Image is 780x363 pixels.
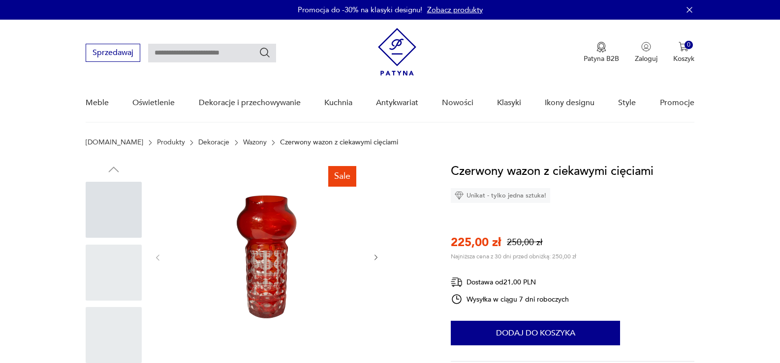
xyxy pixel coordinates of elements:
[455,191,464,200] img: Ikona diamentu
[451,252,576,260] p: Najniższa cena z 30 dni przed obniżką: 250,00 zł
[451,321,620,345] button: Dodaj do koszyka
[673,54,694,63] p: Koszyk
[451,162,654,181] h1: Czerwony wazon z ciekawymi cięciami
[280,139,398,146] p: Czerwony wazon z ciekawymi cięciami
[172,162,362,352] img: Zdjęcie produktu Czerwony wazon z ciekawymi cięciami
[378,28,416,76] img: Patyna - sklep z meblami i dekoracjami vintage
[497,84,521,122] a: Klasyki
[451,293,569,305] div: Wysyłka w ciągu 7 dni roboczych
[545,84,594,122] a: Ikony designu
[132,84,175,122] a: Oświetlenie
[618,84,636,122] a: Style
[243,139,267,146] a: Wazony
[86,50,140,57] a: Sprzedawaj
[451,276,569,288] div: Dostawa od 21,00 PLN
[86,139,143,146] a: [DOMAIN_NAME]
[427,5,483,15] a: Zobacz produkty
[298,5,422,15] p: Promocja do -30% na klasyki designu!
[376,84,418,122] a: Antykwariat
[507,236,542,249] p: 250,00 zł
[442,84,473,122] a: Nowości
[596,42,606,53] img: Ikona medalu
[199,84,301,122] a: Dekoracje i przechowywanie
[198,139,229,146] a: Dekoracje
[451,188,550,203] div: Unikat - tylko jedna sztuka!
[259,47,271,58] button: Szukaj
[673,42,694,63] button: 0Koszyk
[451,234,501,251] p: 225,00 zł
[584,42,619,63] button: Patyna B2B
[635,42,657,63] button: Zaloguj
[324,84,352,122] a: Kuchnia
[584,42,619,63] a: Ikona medaluPatyna B2B
[86,84,109,122] a: Meble
[584,54,619,63] p: Patyna B2B
[635,54,657,63] p: Zaloguj
[679,42,688,52] img: Ikona koszyka
[660,84,694,122] a: Promocje
[86,44,140,62] button: Sprzedawaj
[328,166,356,187] div: Sale
[157,139,185,146] a: Produkty
[641,42,651,52] img: Ikonka użytkownika
[451,276,463,288] img: Ikona dostawy
[685,41,693,49] div: 0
